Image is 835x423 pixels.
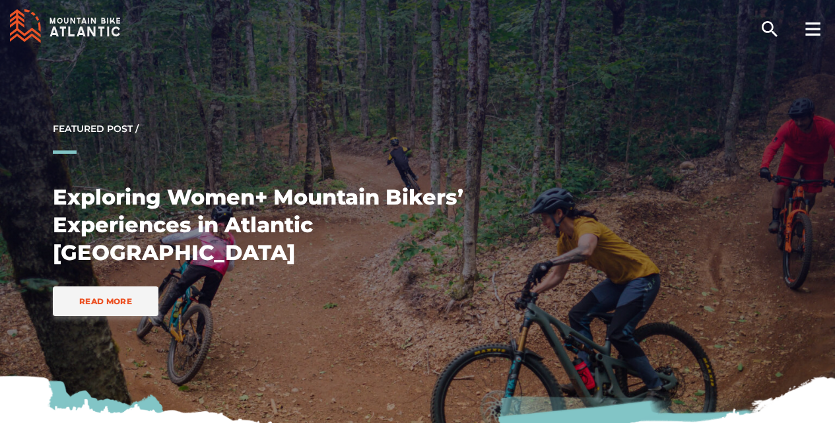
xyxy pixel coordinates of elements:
a: Read More [53,286,158,316]
span: Read More [79,296,132,306]
a: Exploring Women+ Mountain Bikers’ Experiences in Atlantic [GEOGRAPHIC_DATA] [53,184,463,265]
ion-icon: search [759,18,780,40]
a: Featured Post / [53,123,139,135]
